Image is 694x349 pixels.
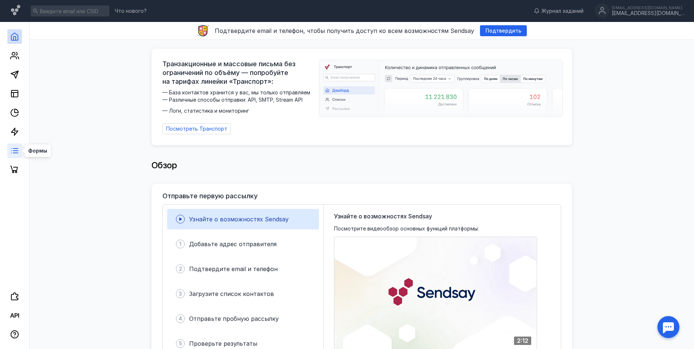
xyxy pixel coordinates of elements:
span: Журнал заданий [541,7,584,15]
a: Журнал заданий [530,7,587,15]
button: Подтвердить [480,25,527,36]
span: 3 [179,290,182,297]
span: Транзакционные и массовые письма без ограничений по объёму — попробуйте на тарифах линейки «Транс... [162,60,315,86]
span: 2 [179,265,182,273]
span: Посмотреть Транспорт [166,126,227,132]
img: dashboard-transport-banner [319,60,562,116]
a: Посмотреть Транспорт [162,123,231,134]
div: 2:12 [514,337,531,345]
span: 5 [179,340,182,347]
span: Что нового? [115,8,147,14]
span: 4 [179,315,182,322]
span: Узнайте о возможностях Sendsay [189,215,289,223]
div: [EMAIL_ADDRESS][DOMAIN_NAME] [612,10,685,16]
input: Введите email или CSID [31,5,109,16]
span: Подтвердить [485,28,521,34]
span: Отправьте пробную рассылку [189,315,279,322]
span: Подтвердите email и телефон [189,265,278,273]
span: Посмотрите видеообзор основных функций платформы: [334,225,479,232]
span: — База контактов хранится у вас, мы только отправляем — Различные способы отправки: API, SMTP, St... [162,89,315,115]
span: Проверьте результаты [189,340,257,347]
span: 1 [179,240,181,248]
span: Формы [28,148,47,153]
span: Обзор [151,160,177,170]
a: Что нового? [111,8,150,14]
span: Узнайте о возможностях Sendsay [334,212,432,221]
span: Загрузите список контактов [189,290,274,297]
span: Добавьте адрес отправителя [189,240,277,248]
span: Подтвердите email и телефон, чтобы получить доступ ко всем возможностям Sendsay [215,27,474,34]
div: [EMAIL_ADDRESS][DOMAIN_NAME] [612,5,685,10]
h3: Отправьте первую рассылку [162,192,258,200]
